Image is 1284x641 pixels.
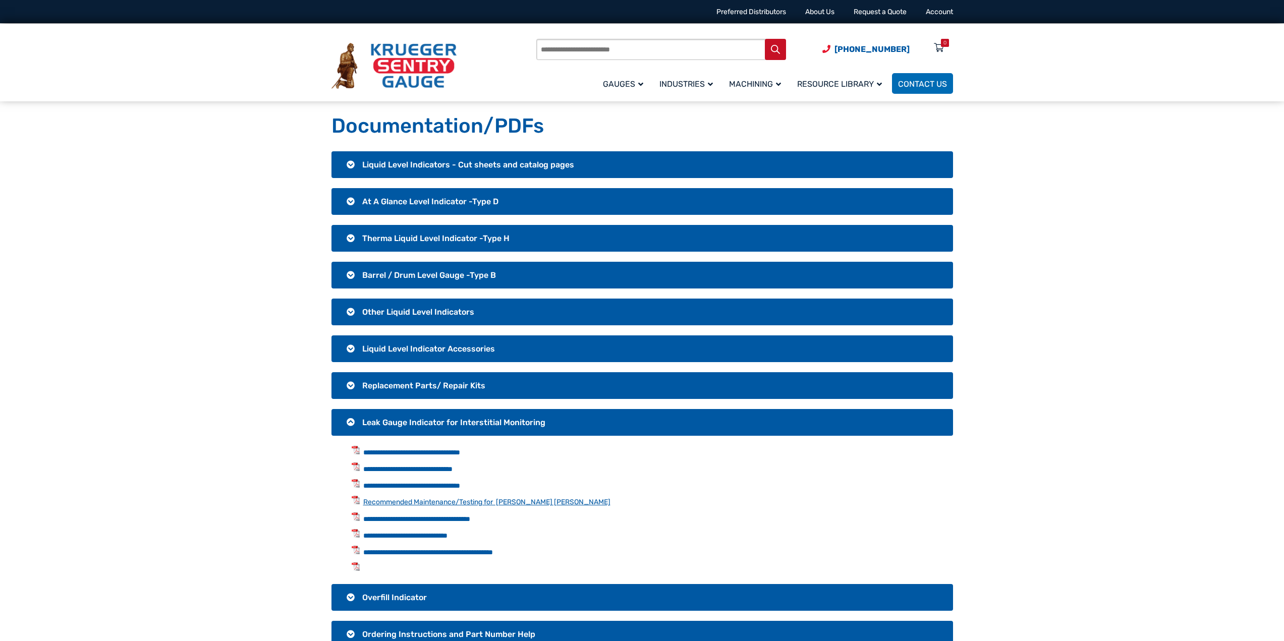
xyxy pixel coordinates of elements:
span: Contact Us [898,79,947,89]
a: Machining [723,72,791,95]
div: 0 [943,39,946,47]
span: Machining [729,79,781,89]
span: Industries [659,79,713,89]
a: Industries [653,72,723,95]
span: Liquid Level Indicators - Cut sheets and catalog pages [362,160,574,169]
a: Account [926,8,953,16]
img: Krueger Sentry Gauge [331,43,457,89]
a: About Us [805,8,834,16]
a: Phone Number (920) 434-8860 [822,43,910,55]
span: [PHONE_NUMBER] [834,44,910,54]
a: Gauges [597,72,653,95]
a: Contact Us [892,73,953,94]
span: Barrel / Drum Level Gauge -Type B [362,270,496,280]
span: Leak Gauge Indicator for Interstitial Monitoring [362,418,545,427]
a: Preferred Distributors [716,8,786,16]
a: Recommended Maintenance/Testing for [PERSON_NAME] [PERSON_NAME] [363,498,610,506]
span: Other Liquid Level Indicators [362,307,474,317]
span: Liquid Level Indicator Accessories [362,344,495,354]
span: Ordering Instructions and Part Number Help [362,629,535,639]
a: Request a Quote [854,8,907,16]
a: Resource Library [791,72,892,95]
span: At A Glance Level Indicator -Type D [362,197,498,206]
span: Therma Liquid Level Indicator -Type H [362,234,510,243]
span: Resource Library [797,79,882,89]
span: Overfill Indicator [362,593,427,602]
h1: Documentation/PDFs [331,113,953,139]
span: Replacement Parts/ Repair Kits [362,381,485,390]
span: Gauges [603,79,643,89]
